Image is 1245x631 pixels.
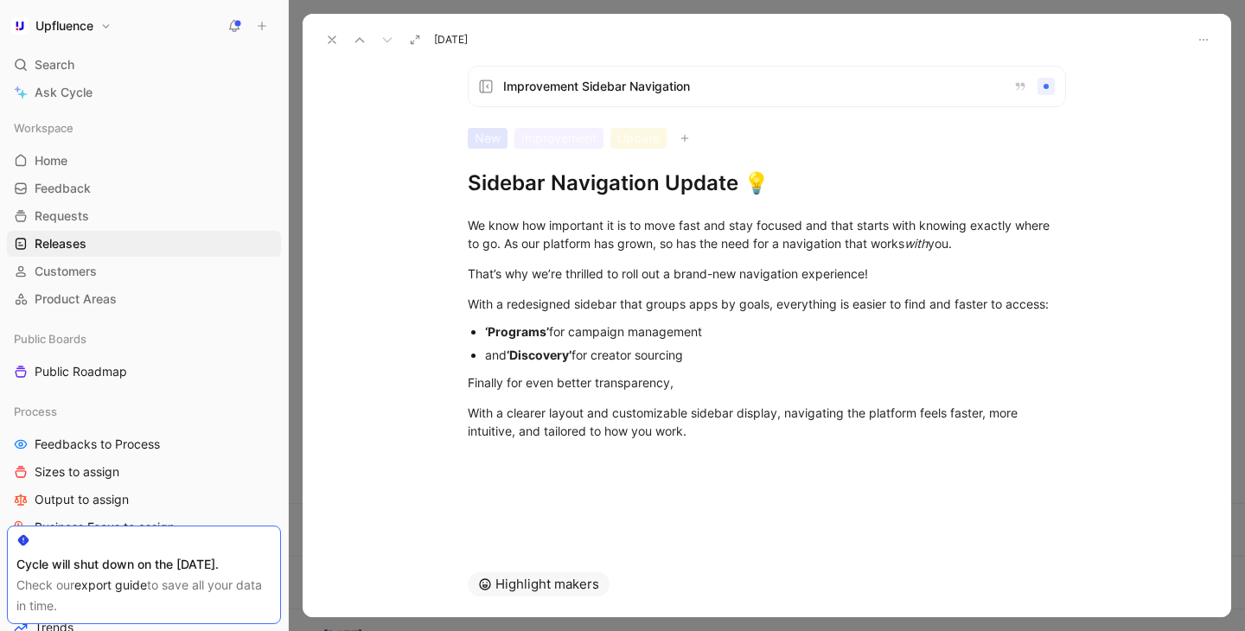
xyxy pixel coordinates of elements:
div: With a redesigned sidebar that groups apps by goals, everything is easier to find and faster to a... [468,295,1066,313]
div: Check our to save all your data in time. [16,575,271,616]
div: for campaign management [485,322,1066,341]
div: ProcessFeedbacks to ProcessSizes to assignOutput to assignBusiness Focus to assign [7,398,281,540]
span: Feedbacks to Process [35,436,160,453]
div: With a clearer layout and customizable sidebar display, navigating the platform feels faster, mor... [468,404,1066,440]
a: export guide [74,577,147,592]
span: Search [35,54,74,75]
a: Output to assign [7,487,281,513]
a: Feedback [7,175,281,201]
div: Process [7,398,281,424]
span: Business Focus to assign [35,519,175,536]
a: Sizes to assign [7,459,281,485]
div: NewImprovementUpdate [468,128,1066,149]
span: Requests [35,207,89,225]
span: Customers [35,263,97,280]
div: Cycle will shut down on the [DATE]. [16,554,271,575]
h1: Sidebar Navigation Update 💡 [468,169,1066,197]
a: Public Roadmap [7,359,281,385]
span: Releases [35,235,86,252]
div: Improvement [514,128,603,149]
button: UpfluenceUpfluence [7,14,116,38]
span: Product Areas [35,290,117,308]
div: and for creator sourcing [485,346,1066,364]
h1: Upfluence [35,18,93,34]
div: Public BoardsPublic Roadmap [7,326,281,385]
a: Product Areas [7,286,281,312]
div: Public Boards [7,326,281,352]
a: Requests [7,203,281,229]
span: Output to assign [35,491,129,508]
a: Feedbacks to Process [7,431,281,457]
a: Business Focus to assign [7,514,281,540]
button: Highlight makers [468,572,610,596]
div: Workspace [7,115,281,141]
div: Finally for even better transparency, [468,373,1066,392]
span: Public Roadmap [35,363,127,380]
span: [DATE] [434,33,468,47]
strong: ‘Programs’ [485,324,549,339]
span: Improvement Sidebar Navigation [503,76,999,97]
span: Sizes to assign [35,463,119,481]
span: Ask Cycle [35,82,93,103]
div: Update [610,128,667,149]
em: with [904,236,928,251]
a: Home [7,148,281,174]
span: Process [14,403,57,420]
span: Home [35,152,67,169]
strong: ‘Discovery’ [507,347,571,362]
div: We know how important it is to move fast and stay focused and that starts with knowing exactly wh... [468,216,1066,252]
span: Workspace [14,119,73,137]
a: Customers [7,258,281,284]
div: New [468,128,508,149]
span: Public Boards [14,330,86,347]
div: Search [7,52,281,78]
a: Ask Cycle [7,80,281,105]
img: Upfluence [11,17,29,35]
div: That’s why we’re thrilled to roll out a brand-new navigation experience! [468,265,1066,283]
span: Feedback [35,180,91,197]
a: Releases [7,231,281,257]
